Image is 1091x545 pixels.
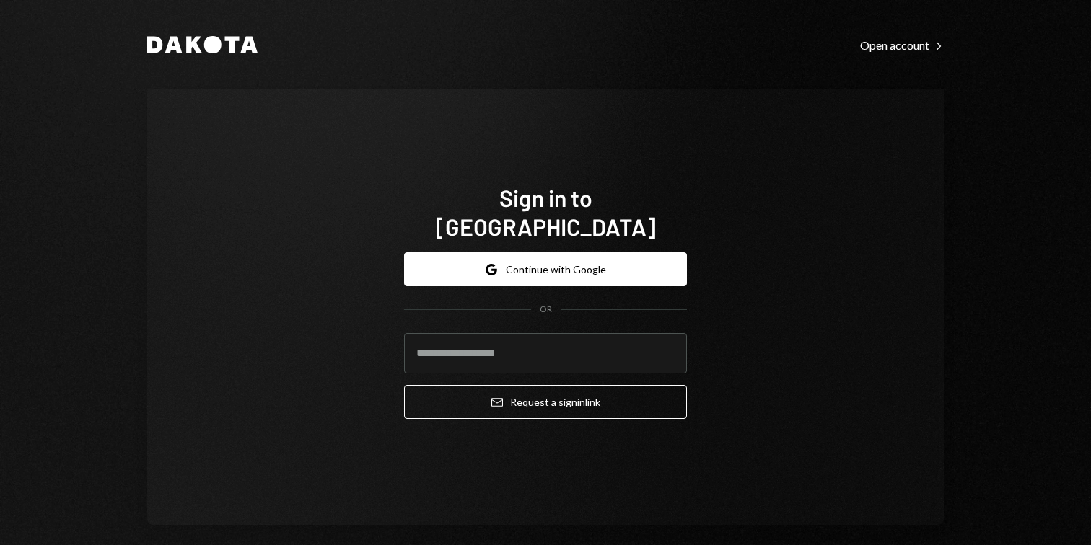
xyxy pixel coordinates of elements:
button: Request a signinlink [404,385,687,419]
button: Continue with Google [404,252,687,286]
div: OR [540,303,552,316]
h1: Sign in to [GEOGRAPHIC_DATA] [404,183,687,241]
a: Open account [860,37,944,53]
div: Open account [860,38,944,53]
